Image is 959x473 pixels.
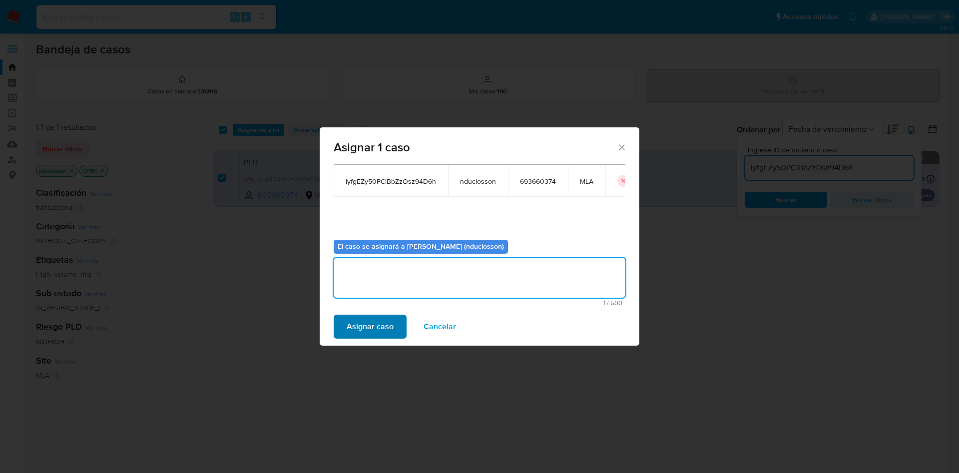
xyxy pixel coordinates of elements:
[346,177,436,186] span: iyfgEZy50PClBbZzOsz94D6h
[334,315,407,339] button: Asignar caso
[347,316,394,338] span: Asignar caso
[617,142,626,151] button: Cerrar ventana
[337,300,622,306] span: Máximo 500 caracteres
[320,127,639,346] div: assign-modal
[424,316,456,338] span: Cancelar
[520,177,556,186] span: 693660374
[411,315,469,339] button: Cancelar
[617,175,629,187] button: icon-button
[334,141,617,153] span: Asignar 1 caso
[580,177,593,186] span: MLA
[338,241,504,251] b: El caso se asignará a [PERSON_NAME] (nduclosson)
[460,177,496,186] span: nduclosson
